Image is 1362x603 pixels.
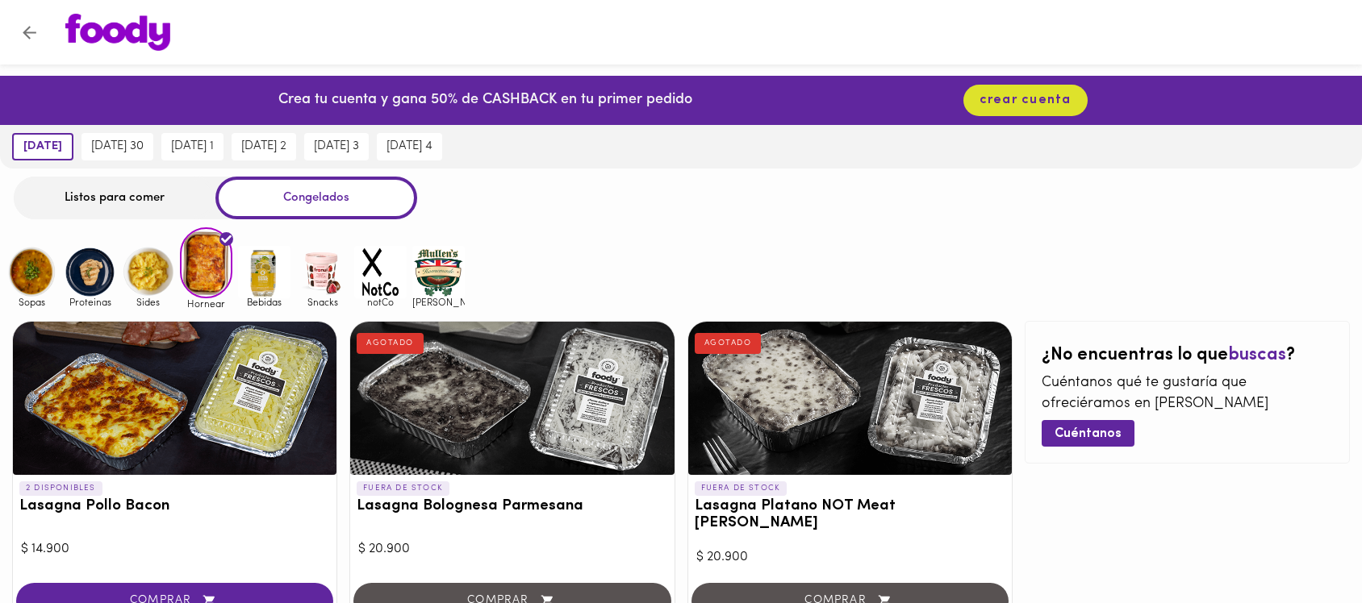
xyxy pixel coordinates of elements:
img: Hornear [180,227,232,298]
img: Bebidas [238,246,290,298]
span: Snacks [296,297,349,307]
span: [DATE] 4 [386,139,432,154]
span: Proteinas [64,297,116,307]
span: Sides [122,297,174,307]
h2: ¿No encuentras lo que ? [1042,346,1333,365]
img: Proteinas [64,246,116,298]
span: notCo [354,297,407,307]
span: [DATE] [23,139,62,154]
button: [DATE] 30 [81,133,153,160]
img: mullens [412,246,465,298]
span: [DATE] 1 [171,139,214,154]
p: FUERA DE STOCK [357,481,449,496]
h3: Lasagna Platano NOT Meat [PERSON_NAME] [695,498,1005,532]
button: crear cuenta [963,85,1088,116]
p: Crea tu cuenta y gana 50% de CASHBACK en tu primer pedido [278,90,692,111]
img: logo.png [65,14,170,51]
p: Cuéntanos qué te gustaría que ofreciéramos en [PERSON_NAME] [1042,373,1333,414]
div: Listos para comer [14,177,215,219]
span: Bebidas [238,297,290,307]
span: [DATE] 2 [241,139,286,154]
span: [DATE] 3 [314,139,359,154]
img: notCo [354,246,407,298]
button: [DATE] 4 [377,133,442,160]
span: crear cuenta [980,93,1072,108]
span: buscas [1228,346,1286,364]
img: Sides [122,246,174,298]
button: [DATE] 1 [161,133,224,160]
p: 2 DISPONIBLES [19,481,102,496]
img: Snacks [296,246,349,298]
div: Lasagna Bolognesa Parmesana [350,322,674,475]
div: $ 14.900 [21,540,328,559]
img: Sopas [6,246,58,298]
iframe: Messagebird Livechat Widget [1268,509,1346,587]
button: Volver [10,13,49,52]
h3: Lasagna Pollo Bacon [19,498,330,515]
button: [DATE] 2 [232,133,296,160]
span: [DATE] 30 [91,139,144,154]
div: Lasagna Pollo Bacon [13,322,336,475]
h3: Lasagna Bolognesa Parmesana [357,498,667,515]
span: Cuéntanos [1055,426,1122,442]
div: $ 20.900 [358,540,666,559]
div: Lasagna Platano NOT Meat Burger [688,322,1012,475]
button: Cuéntanos [1042,420,1134,447]
span: [PERSON_NAME] [412,297,465,307]
div: AGOTADO [357,333,424,354]
button: [DATE] [12,133,73,160]
span: Sopas [6,297,58,307]
span: Hornear [180,298,232,309]
p: FUERA DE STOCK [695,481,788,496]
div: AGOTADO [695,333,762,354]
button: [DATE] 3 [304,133,369,160]
div: Congelados [215,177,417,219]
div: $ 20.900 [696,548,1004,567]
